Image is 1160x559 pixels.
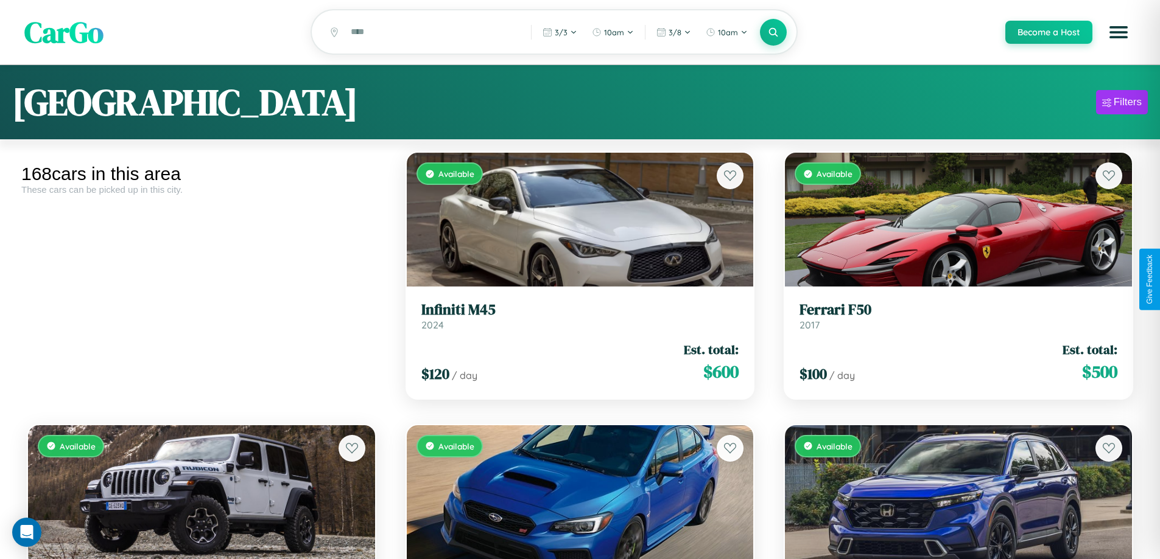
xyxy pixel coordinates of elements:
[1063,341,1117,358] span: Est. total:
[421,364,449,384] span: $ 120
[421,319,444,331] span: 2024
[1102,15,1136,49] button: Open menu
[60,441,96,451] span: Available
[800,301,1117,331] a: Ferrari F502017
[536,23,583,42] button: 3/3
[1082,359,1117,384] span: $ 500
[586,23,640,42] button: 10am
[452,369,477,381] span: / day
[1145,255,1154,304] div: Give Feedback
[438,441,474,451] span: Available
[21,164,382,184] div: 168 cars in this area
[800,319,820,331] span: 2017
[421,301,739,319] h3: Infiniti M45
[829,369,855,381] span: / day
[438,168,474,179] span: Available
[703,359,739,384] span: $ 600
[817,168,852,179] span: Available
[800,301,1117,319] h3: Ferrari F50
[700,23,754,42] button: 10am
[24,12,104,52] span: CarGo
[421,301,739,331] a: Infiniti M452024
[21,184,382,195] div: These cars can be picked up in this city.
[604,27,624,37] span: 10am
[800,364,827,384] span: $ 100
[718,27,738,37] span: 10am
[1096,90,1148,114] button: Filters
[12,77,358,127] h1: [GEOGRAPHIC_DATA]
[1114,96,1142,108] div: Filters
[12,518,41,547] div: Open Intercom Messenger
[669,27,681,37] span: 3 / 8
[684,341,739,358] span: Est. total:
[1005,21,1092,44] button: Become a Host
[817,441,852,451] span: Available
[650,23,697,42] button: 3/8
[555,27,568,37] span: 3 / 3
